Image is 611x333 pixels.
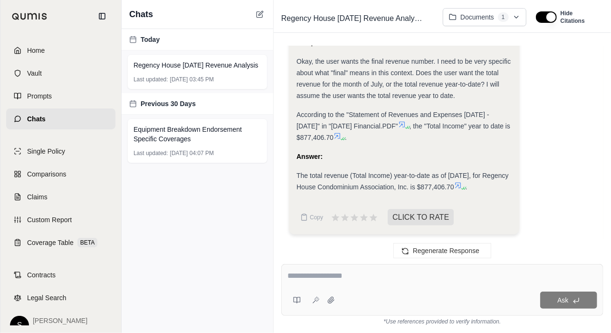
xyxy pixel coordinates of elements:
span: , the "Total Income" year to date is $877,406.70 [296,122,510,141]
span: Today [141,35,160,44]
span: Previous 30 Days [141,99,196,108]
span: Single Policy [27,147,65,156]
button: New Chat [254,9,266,20]
span: [DATE] 04:07 PM [170,149,214,157]
span: Last updated: [134,76,168,83]
button: Regenerate Response [393,243,491,258]
button: Collapse sidebar [95,9,110,24]
strong: Answer: [296,153,323,160]
span: Last updated: [134,149,168,157]
span: Comparisons [27,169,66,179]
a: Vault [6,63,115,84]
span: CLICK TO RATE [388,209,454,225]
span: Custom Report [27,215,72,225]
span: 1 [498,12,509,22]
a: Claims [6,186,115,207]
button: Documents1 [443,8,526,26]
a: Comparisons [6,164,115,185]
span: According to the "Statement of Revenues and Expenses [DATE] - [DATE]" in "[DATE] Financial.PDF" [296,111,489,130]
a: Prompts [6,86,115,107]
span: Home [27,46,45,55]
span: [PERSON_NAME] [33,316,110,325]
span: Prompts [27,91,52,101]
span: Chats [27,114,46,124]
span: BETA [77,238,97,247]
a: Custom Report [6,209,115,230]
span: Regency House [DATE] Revenue Analysis [134,60,258,70]
span: Okay, the user wants the final revenue number. I need to be very specific about what "final" mean... [296,58,511,99]
span: Ask [557,296,568,304]
span: [DATE] 03:45 PM [170,76,214,83]
img: Qumis Logo [12,13,48,20]
span: . [466,183,468,191]
span: Hide Citations [561,10,598,25]
button: Copy [296,208,327,227]
span: Documents [460,12,494,22]
div: Edit Title [277,11,435,26]
a: Home [6,40,115,61]
span: Legal Search [27,293,67,303]
a: Legal Search [6,287,115,308]
span: Contracts [27,270,56,280]
a: Coverage TableBETA [6,232,115,253]
strong: Analysis: [296,39,326,46]
span: Chats [129,8,153,21]
a: Contracts [6,264,115,285]
span: Copy [310,214,323,221]
span: Regency House [DATE] Revenue Analysis [277,11,427,26]
span: Vault [27,69,42,78]
span: The total revenue (Total Income) year-to-date as of [DATE], for Regency House Condominium Associa... [296,172,508,191]
span: Equipment Breakdown Endorsement Specific Coverages [134,125,261,144]
a: Chats [6,108,115,129]
div: *Use references provided to verify information. [281,316,603,325]
span: . [345,134,347,141]
span: Coverage Table [27,238,74,247]
a: Single Policy [6,141,115,162]
span: Claims [27,192,48,202]
span: Regenerate Response [413,247,479,255]
button: Ask [540,292,597,309]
